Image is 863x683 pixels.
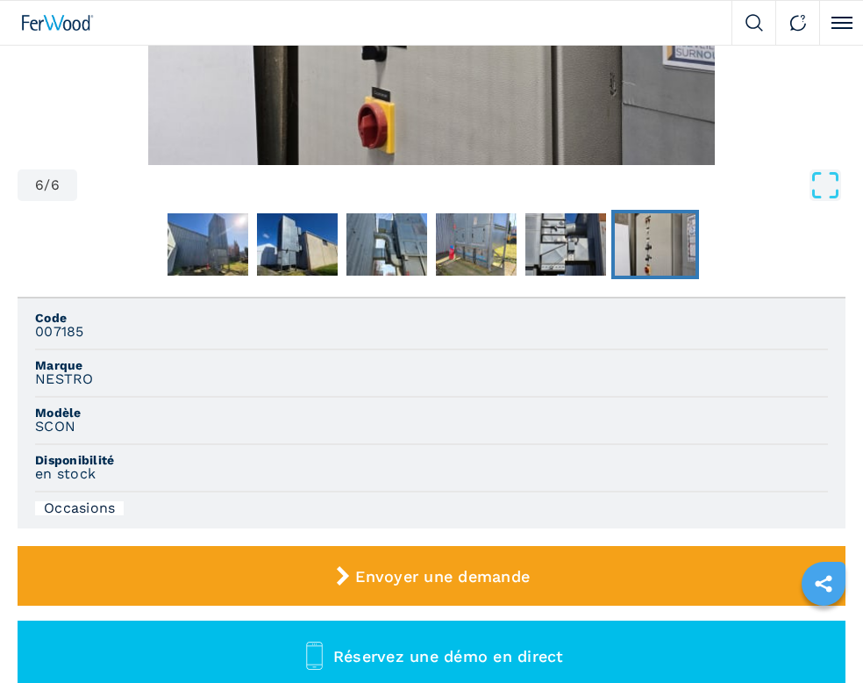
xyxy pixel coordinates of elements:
button: Go to Slide 5 [522,210,610,280]
nav: Thumbnail Navigation [18,210,845,280]
button: Go to Slide 1 [164,210,252,280]
div: Occasions [35,501,124,515]
a: sharethis [802,562,845,606]
span: / [44,178,50,192]
img: 2179d286130d3eedb7c0b65097f4075e [257,213,338,277]
h3: SCON [35,419,75,435]
h3: en stock [35,466,96,482]
img: 64433059d7e5ef5fbbdf46421cd29716 [615,213,695,277]
span: Modèle [35,406,828,419]
h3: NESTRO [35,371,94,387]
span: Réservez une démo en direct [333,647,564,665]
img: 91cda74a7e4dbf69fb478a42b093909a [346,213,427,277]
button: Go to Slide 3 [343,210,431,280]
span: Code [35,312,828,324]
span: Marque [35,359,828,371]
iframe: Chat [788,604,850,670]
h3: 007185 [35,324,84,340]
img: ae21c364dc6bdea4b078733cd7e55617 [525,213,606,277]
button: Click to toggle menu [819,1,863,45]
button: Go to Slide 2 [253,210,341,280]
button: Open Fullscreen [82,169,841,201]
button: Envoyer une demande [18,546,845,606]
button: Go to Slide 4 [432,210,520,280]
span: 6 [51,178,60,192]
img: Ferwood [22,15,94,31]
img: f7b818dd5ec566cb4d45713b91cf17a9 [168,213,248,277]
img: 21e088208355ab113bb67c35aae8e0b7 [436,213,517,277]
span: Envoyer une demande [355,567,530,586]
img: Contact us [789,14,807,32]
span: Disponibilité [35,454,828,466]
span: 6 [35,178,44,192]
img: Search [745,14,763,32]
button: Go to Slide 6 [611,210,699,280]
